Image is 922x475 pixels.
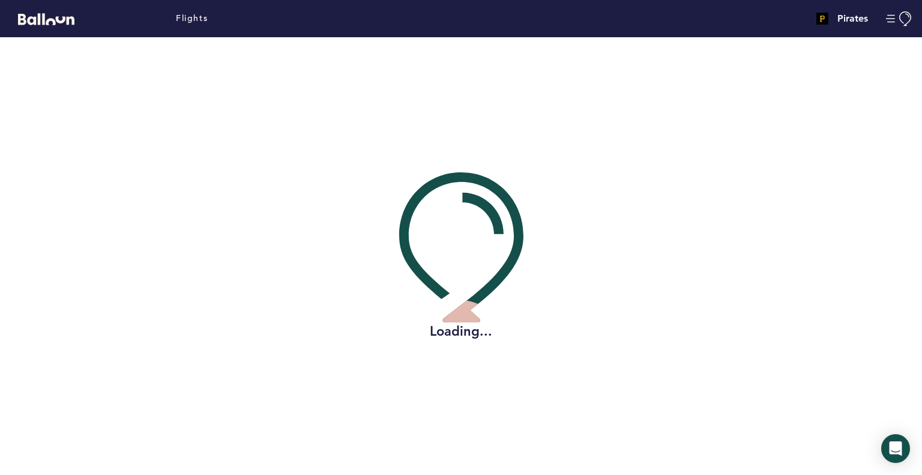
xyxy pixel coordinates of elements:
div: Open Intercom Messenger [881,434,910,463]
h2: Loading... [399,322,523,340]
a: Flights [176,12,208,25]
a: Balloon [9,12,74,25]
svg: Balloon [18,13,74,25]
h4: Pirates [837,11,868,26]
button: Manage Account [886,11,913,26]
